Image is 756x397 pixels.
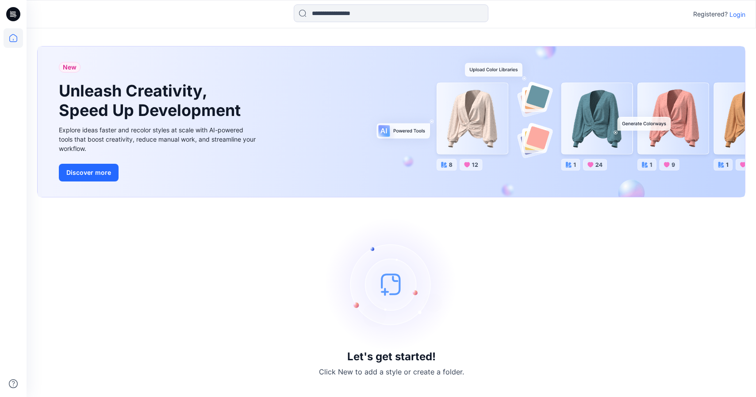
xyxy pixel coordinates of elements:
[325,218,458,351] img: empty-state-image.svg
[347,351,436,363] h3: Let's get started!
[59,81,245,119] h1: Unleash Creativity, Speed Up Development
[319,366,464,377] p: Click New to add a style or create a folder.
[59,125,258,153] div: Explore ideas faster and recolor styles at scale with AI-powered tools that boost creativity, red...
[63,62,77,73] span: New
[693,9,728,19] p: Registered?
[59,164,119,181] button: Discover more
[729,10,745,19] p: Login
[59,164,258,181] a: Discover more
